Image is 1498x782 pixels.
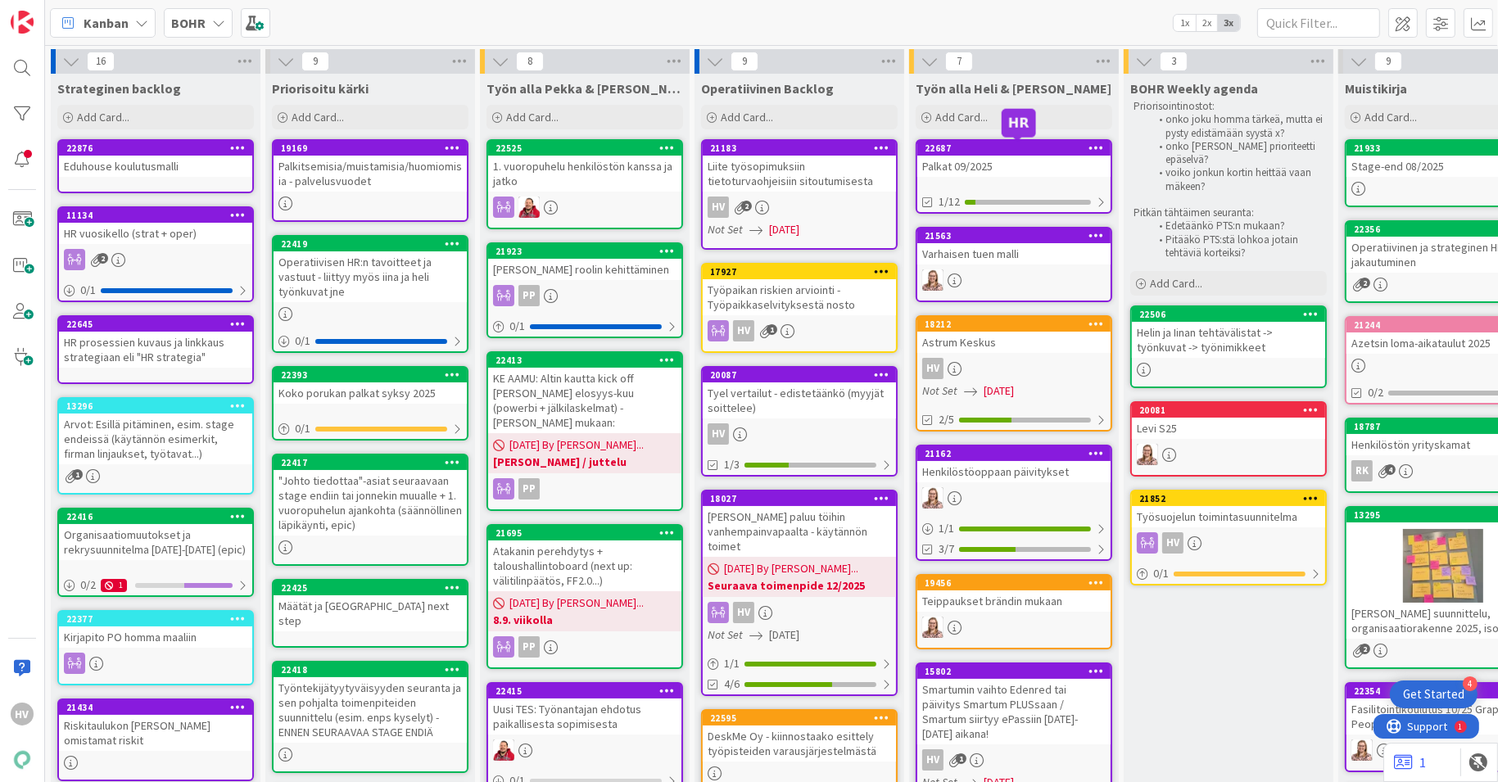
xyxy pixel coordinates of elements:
a: 19456Teippaukset brändin mukaanIH [916,574,1112,649]
div: RK [1351,460,1373,481]
div: 225251. vuoropuhelu henkilöstön kanssa ja jatko [488,141,681,192]
div: 22415 [488,684,681,698]
div: Helin ja Iinan tehtävälistat -> työnkuvat -> työnimikkeet [1132,322,1325,358]
span: 3x [1218,15,1240,31]
span: 0 / 1 [1153,565,1169,582]
div: HV [917,358,1111,379]
span: Kanban [84,13,129,33]
i: Not Set [708,222,743,237]
div: 22416 [66,511,252,522]
div: HV [708,423,729,445]
a: 18212Astrum KeskusHVNot Set[DATE]2/5 [916,315,1112,432]
div: 22377 [59,612,252,626]
div: 21434Riskitaulukon [PERSON_NAME] omistamat riskit [59,700,252,751]
div: Astrum Keskus [917,332,1111,353]
div: Operatiivisen HR:n tavoitteet ja vastuut - liittyy myös iina ja heli työnkuvat jne [274,251,467,302]
span: [DATE] By [PERSON_NAME]... [509,436,644,454]
div: 13296 [66,400,252,412]
span: 7 [945,52,973,71]
div: 11134HR vuosikello (strat + oper) [59,208,252,244]
span: 9 [1374,52,1402,71]
div: 20081 [1132,403,1325,418]
img: IH [1351,739,1373,761]
b: Seuraava toimenpide 12/2025 [708,577,891,594]
div: 21923[PERSON_NAME] roolin kehittäminen [488,244,681,280]
div: 19456Teippaukset brändin mukaan [917,576,1111,612]
div: 1 [101,579,127,592]
span: 1x [1174,15,1196,31]
div: DeskMe Oy - kiinnostaako esittely työpisteiden varausjärjestelmästä [703,725,896,762]
div: 22417 [274,455,467,470]
div: 0/1 [59,280,252,301]
div: 22506 [1132,307,1325,322]
a: 18027[PERSON_NAME] paluu töihin vanhempainvapaalta - käytännön toimet[DATE] By [PERSON_NAME]...Se... [701,490,898,696]
span: 0 / 1 [295,332,310,350]
div: 22419Operatiivisen HR:n tavoitteet ja vastuut - liittyy myös iina ja heli työnkuvat jne [274,237,467,302]
div: 19456 [917,576,1111,590]
span: 4 [1385,464,1396,475]
div: 21852Työsuojelun toimintasuunnitelma [1132,491,1325,527]
div: 0/1 [1132,563,1325,584]
div: KE AAMU: Altin kautta kick off [PERSON_NAME] elosyys-kuu (powerbi + jälkilaskelmat) - [PERSON_NAM... [488,368,681,433]
div: 19169 [281,142,467,154]
a: 22506Helin ja Iinan tehtävälistat -> työnkuvat -> työnimikkeet [1130,305,1327,388]
div: Työsuojelun toimintasuunnitelma [1132,506,1325,527]
span: 3 [1160,52,1188,71]
a: 11134HR vuosikello (strat + oper)0/1 [57,206,254,302]
div: HV [703,423,896,445]
span: 8 [516,52,544,71]
a: 22393Koko porukan palkat syksy 20250/1 [272,366,468,441]
div: 22418 [274,662,467,677]
div: 22595 [710,712,896,724]
span: [DATE] By [PERSON_NAME]... [509,594,644,612]
div: 1 [85,7,89,20]
div: 21162 [917,446,1111,461]
span: 4/6 [724,676,740,693]
div: 11134 [59,208,252,223]
div: HV [922,749,944,771]
span: 0 / 1 [295,420,310,437]
div: PP [488,285,681,306]
div: 22415 [496,685,681,697]
div: HV [1162,532,1183,554]
i: Not Set [708,627,743,642]
span: 1 / 1 [939,520,954,537]
div: 22417 [281,457,467,468]
div: 21852 [1139,493,1325,504]
div: 1. vuoropuhelu henkilöstön kanssa ja jatko [488,156,681,192]
div: 17927Työpaikan riskien arviointi - Työpaikkaselvityksestä nosto [703,264,896,315]
div: 22413 [488,353,681,368]
div: Eduhouse koulutusmalli [59,156,252,177]
span: 9 [731,52,758,71]
div: Henkilöstöoppaan päivitykset [917,461,1111,482]
div: 22413 [496,355,681,366]
div: IH [917,269,1111,291]
div: HV [708,197,729,218]
div: 20087 [710,369,896,381]
div: 22595 [703,711,896,725]
div: 22506Helin ja Iinan tehtävälistat -> työnkuvat -> työnimikkeet [1132,307,1325,358]
a: 21695Atakanin perehdytys + taloushallintoboard (next up: välitilinpäätös, FF2.0...)[DATE] By [PER... [487,524,683,669]
div: 0/1 [274,331,467,351]
a: 225251. vuoropuhelu henkilöstön kanssa ja jatkoJS [487,139,683,229]
span: 2/5 [939,411,954,428]
div: 13296 [59,399,252,414]
input: Quick Filter... [1257,8,1380,38]
span: 2 [1360,278,1370,288]
div: Työpaikan riskien arviointi - Työpaikkaselvityksestä nosto [703,279,896,315]
img: Visit kanbanzone.com [11,11,34,34]
div: 22876Eduhouse koulutusmalli [59,141,252,177]
div: 15802 [917,664,1111,679]
div: 13296Arvot: Esillä pitäminen, esim. stage endeissä (käytännön esimerkit, firman linjaukset, työta... [59,399,252,464]
a: 20081Levi S25IH [1130,401,1327,477]
a: 13296Arvot: Esillä pitäminen, esim. stage endeissä (käytännön esimerkit, firman linjaukset, työta... [57,397,254,495]
img: IH [922,487,944,509]
a: 22687Palkat 09/20251/12 [916,139,1112,214]
div: 21183 [703,141,896,156]
span: [DATE] [769,221,799,238]
div: PP [488,636,681,658]
div: Open Get Started checklist, remaining modules: 4 [1390,680,1478,708]
div: 22876 [59,141,252,156]
div: 22418Työntekijätyytyväisyyden seuranta ja sen pohjalta toimenpiteiden suunnittelu (esim. enps kys... [274,662,467,743]
div: PP [518,636,540,658]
